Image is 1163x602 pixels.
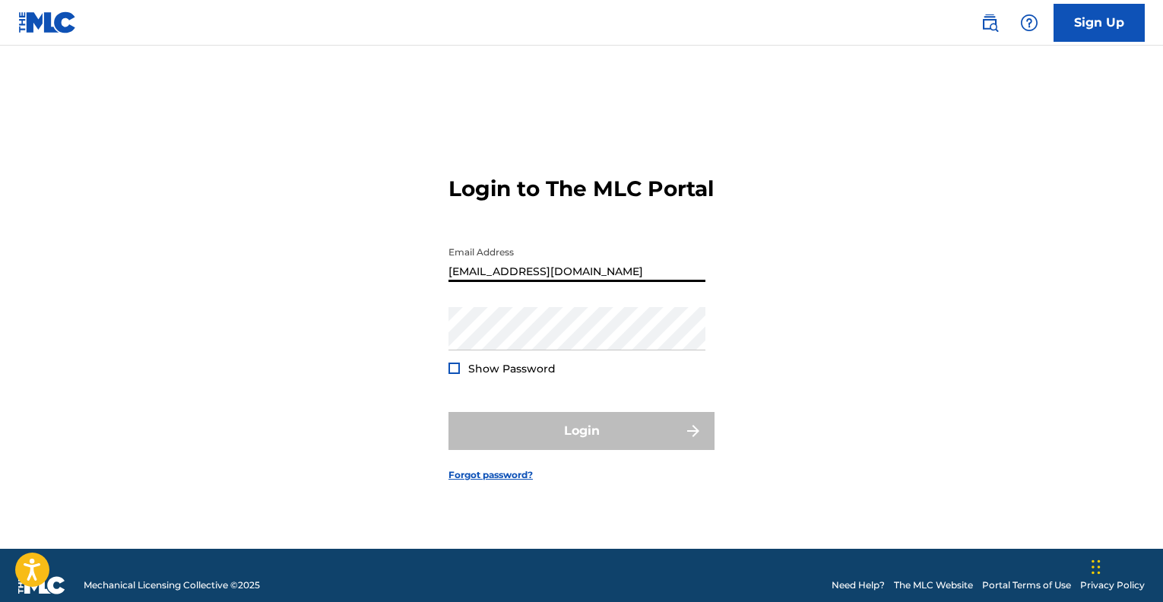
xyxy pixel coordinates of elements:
a: Forgot password? [448,468,533,482]
iframe: Chat Widget [1087,529,1163,602]
div: Drag [1092,544,1101,590]
span: Show Password [468,362,556,375]
div: Help [1014,8,1044,38]
a: The MLC Website [894,578,973,592]
a: Portal Terms of Use [982,578,1071,592]
img: MLC Logo [18,11,77,33]
a: Privacy Policy [1080,578,1145,592]
a: Sign Up [1054,4,1145,42]
h3: Login to The MLC Portal [448,176,714,202]
a: Need Help? [832,578,885,592]
img: logo [18,576,65,594]
span: Mechanical Licensing Collective © 2025 [84,578,260,592]
img: help [1020,14,1038,32]
img: search [981,14,999,32]
a: Public Search [974,8,1005,38]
